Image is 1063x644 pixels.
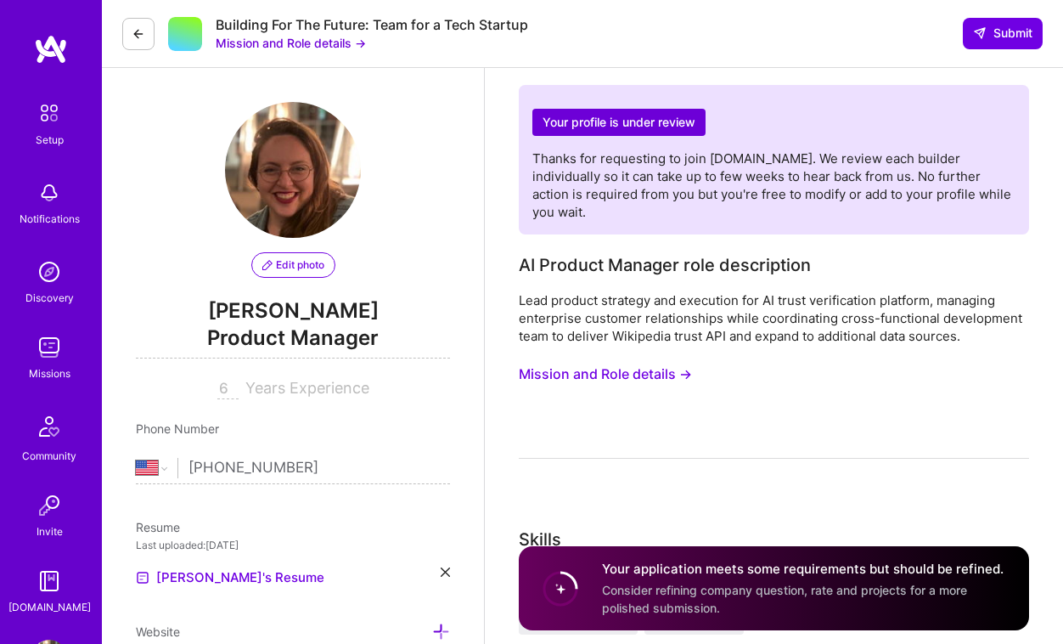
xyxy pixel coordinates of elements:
img: guide book [32,564,66,598]
h4: Your application meets some requirements but should be refined. [602,560,1009,578]
div: Community [22,447,76,465]
img: teamwork [32,330,66,364]
input: +1 (000) 000-0000 [188,443,450,493]
span: Edit photo [262,257,324,273]
span: Consider refining company question, rate and projects for a more polished submission. [602,583,967,615]
img: Invite [32,489,66,523]
img: discovery [32,255,66,289]
div: Building For The Future: Team for a Tech Startup [216,16,528,34]
i: icon SendLight [973,26,987,40]
input: XX [217,379,239,399]
div: Skills [519,527,561,552]
i: icon PencilPurple [262,260,273,270]
div: Invite [37,523,63,540]
span: Thanks for requesting to join [DOMAIN_NAME]. We review each builder individually so it can take u... [532,150,1011,220]
div: AI Product Manager role description [519,252,811,278]
div: Last uploaded: [DATE] [136,536,450,554]
img: logo [34,34,68,65]
span: Website [136,624,180,639]
span: Phone Number [136,421,219,436]
button: Edit photo [251,252,335,278]
i: icon Close [441,568,450,577]
div: Discovery [25,289,74,307]
img: User Avatar [225,102,361,238]
button: Submit [963,18,1043,48]
div: [DOMAIN_NAME] [8,598,91,616]
i: icon LeftArrowDark [132,27,145,41]
span: Years Experience [245,379,369,397]
img: setup [31,95,67,131]
div: Lead product strategy and execution for AI trust verification platform, managing enterprise custo... [519,291,1029,345]
div: Notifications [20,210,80,228]
div: null [963,18,1043,48]
span: Resume [136,520,180,534]
img: Resume [136,571,149,585]
span: Submit [973,25,1032,42]
span: Product Manager [136,324,450,359]
img: Community [29,406,70,447]
h2: Your profile is under review [532,109,706,137]
img: bell [32,176,66,210]
button: Mission and Role details → [216,34,366,52]
button: Mission and Role details → [519,359,692,390]
div: Setup [36,131,64,149]
span: [PERSON_NAME] [136,298,450,324]
div: Missions [29,364,70,382]
a: [PERSON_NAME]'s Resume [136,568,324,588]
